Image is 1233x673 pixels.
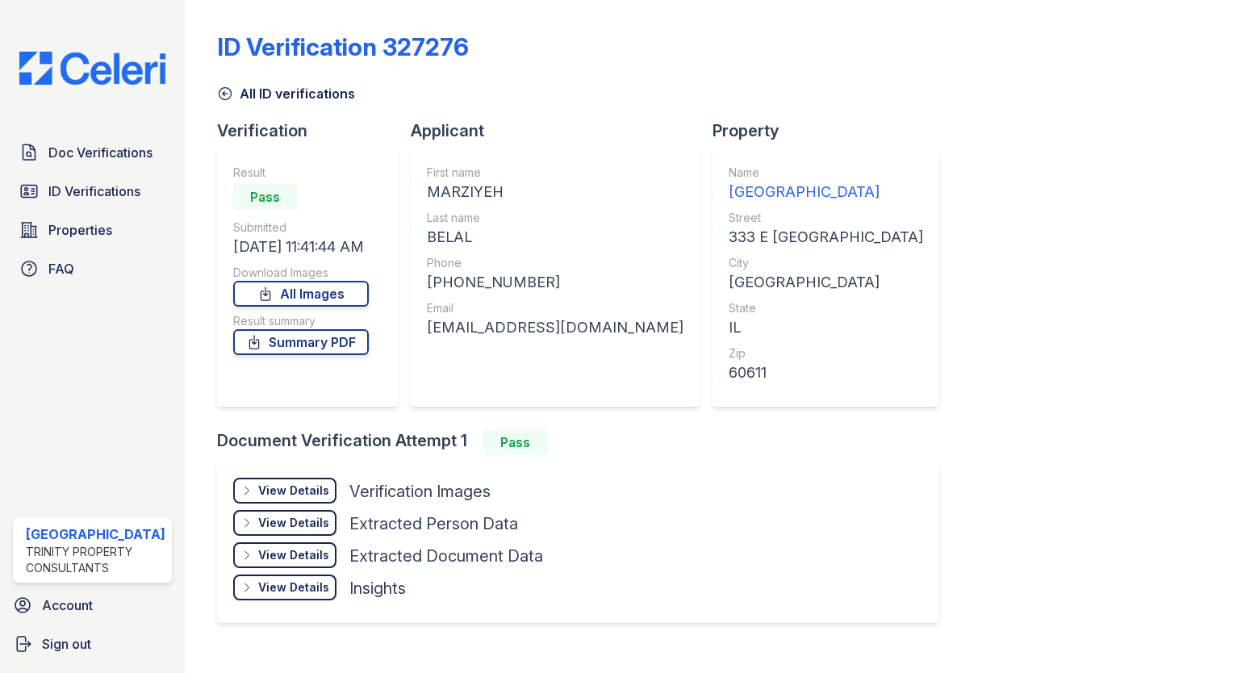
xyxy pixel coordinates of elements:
[713,119,952,142] div: Property
[217,84,355,103] a: All ID verifications
[233,265,369,281] div: Download Images
[6,52,178,85] img: CE_Logo_Blue-a8612792a0a2168367f1c8372b55b34899dd931a85d93a1a3d3e32e68fde9ad4.png
[258,515,329,531] div: View Details
[411,119,713,142] div: Applicant
[729,165,923,181] div: Name
[233,165,369,181] div: Result
[26,525,165,544] div: [GEOGRAPHIC_DATA]
[427,300,683,316] div: Email
[427,271,683,294] div: [PHONE_NUMBER]
[233,219,369,236] div: Submitted
[729,255,923,271] div: City
[729,300,923,316] div: State
[42,634,91,654] span: Sign out
[13,214,172,246] a: Properties
[1165,608,1217,657] iframe: chat widget
[349,577,406,600] div: Insights
[729,316,923,339] div: IL
[13,253,172,285] a: FAQ
[729,362,923,384] div: 60611
[427,181,683,203] div: MARZIYEH
[48,182,140,201] span: ID Verifications
[349,480,491,503] div: Verification Images
[233,313,369,329] div: Result summary
[729,271,923,294] div: [GEOGRAPHIC_DATA]
[6,628,178,660] a: Sign out
[48,143,153,162] span: Doc Verifications
[729,181,923,203] div: [GEOGRAPHIC_DATA]
[6,589,178,621] a: Account
[233,329,369,355] a: Summary PDF
[729,210,923,226] div: Street
[233,281,369,307] a: All Images
[427,255,683,271] div: Phone
[427,316,683,339] div: [EMAIL_ADDRESS][DOMAIN_NAME]
[729,226,923,249] div: 333 E [GEOGRAPHIC_DATA]
[48,220,112,240] span: Properties
[217,32,469,61] div: ID Verification 327276
[13,175,172,207] a: ID Verifications
[217,429,952,455] div: Document Verification Attempt 1
[48,259,74,278] span: FAQ
[258,579,329,596] div: View Details
[349,545,543,567] div: Extracted Document Data
[13,136,172,169] a: Doc Verifications
[233,184,298,210] div: Pass
[26,544,165,576] div: Trinity Property Consultants
[427,165,683,181] div: First name
[217,119,411,142] div: Verification
[427,226,683,249] div: BELAL
[729,165,923,203] a: Name [GEOGRAPHIC_DATA]
[258,483,329,499] div: View Details
[729,345,923,362] div: Zip
[42,596,93,615] span: Account
[483,429,548,455] div: Pass
[349,512,518,535] div: Extracted Person Data
[233,236,369,258] div: [DATE] 11:41:44 AM
[427,210,683,226] div: Last name
[258,547,329,563] div: View Details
